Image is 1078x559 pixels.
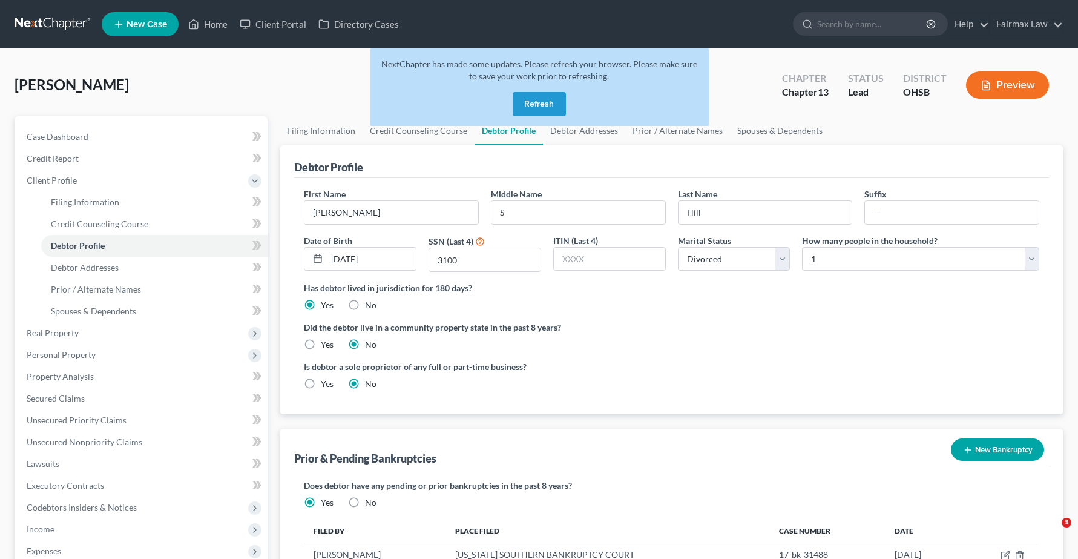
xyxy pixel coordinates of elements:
[15,76,129,93] span: [PERSON_NAME]
[41,213,268,235] a: Credit Counseling Course
[41,235,268,257] a: Debtor Profile
[41,300,268,322] a: Spouses & Dependents
[365,299,376,311] label: No
[17,366,268,388] a: Property Analysis
[27,480,104,491] span: Executory Contracts
[27,415,127,425] span: Unsecured Priority Claims
[41,279,268,300] a: Prior / Alternate Names
[802,234,938,247] label: How many people in the household?
[27,437,142,447] span: Unsecured Nonpriority Claims
[513,92,566,116] button: Refresh
[678,188,717,200] label: Last Name
[304,518,445,543] th: Filed By
[782,71,829,85] div: Chapter
[17,475,268,497] a: Executory Contracts
[304,201,478,224] input: --
[27,546,61,556] span: Expenses
[491,188,542,200] label: Middle Name
[769,518,885,543] th: Case Number
[304,321,1039,334] label: Did the debtor live in a community property state in the past 8 years?
[294,451,436,466] div: Prior & Pending Bankruptcies
[554,248,665,271] input: XXXX
[304,282,1039,294] label: Has debtor lived in jurisdiction for 180 days?
[730,116,830,145] a: Spouses & Dependents
[553,234,598,247] label: ITIN (Last 4)
[381,59,697,81] span: NextChapter has made some updates. Please refresh your browser. Please make sure to save your wor...
[304,188,346,200] label: First Name
[280,116,363,145] a: Filing Information
[848,85,884,99] div: Lead
[304,360,665,373] label: Is debtor a sole proprietor of any full or part-time business?
[304,234,352,247] label: Date of Birth
[182,13,234,35] a: Home
[678,234,731,247] label: Marital Status
[1037,518,1066,547] iframe: Intercom live chat
[17,148,268,170] a: Credit Report
[903,71,947,85] div: District
[41,191,268,213] a: Filing Information
[27,371,94,382] span: Property Analysis
[990,13,1063,35] a: Fairmax Law
[365,339,376,351] label: No
[51,197,119,207] span: Filing Information
[1062,518,1071,528] span: 3
[27,131,88,142] span: Case Dashboard
[51,284,141,294] span: Prior / Alternate Names
[17,126,268,148] a: Case Dashboard
[327,248,416,271] input: MM/DD/YYYY
[304,479,1039,492] label: Does debtor have any pending or prior bankruptcies in the past 8 years?
[679,201,852,224] input: --
[51,262,119,273] span: Debtor Addresses
[491,201,665,224] input: M.I
[321,378,334,390] label: Yes
[27,524,54,534] span: Income
[127,20,167,29] span: New Case
[27,153,79,164] span: Credit Report
[27,393,85,403] span: Secured Claims
[17,388,268,409] a: Secured Claims
[321,339,334,351] label: Yes
[817,13,928,35] input: Search by name...
[27,328,79,338] span: Real Property
[27,175,77,185] span: Client Profile
[966,71,1049,99] button: Preview
[865,201,1039,224] input: --
[445,518,770,543] th: Place Filed
[429,248,541,271] input: XXXX
[365,497,376,509] label: No
[365,378,376,390] label: No
[429,235,473,248] label: SSN (Last 4)
[885,518,960,543] th: Date
[41,257,268,279] a: Debtor Addresses
[903,85,947,99] div: OHSB
[51,306,136,316] span: Spouses & Dependents
[27,458,59,469] span: Lawsuits
[818,86,829,98] span: 13
[864,188,887,200] label: Suffix
[294,160,363,174] div: Debtor Profile
[848,71,884,85] div: Status
[951,438,1044,461] button: New Bankruptcy
[27,502,137,512] span: Codebtors Insiders & Notices
[51,219,148,229] span: Credit Counseling Course
[27,349,96,360] span: Personal Property
[51,240,105,251] span: Debtor Profile
[312,13,405,35] a: Directory Cases
[948,13,989,35] a: Help
[17,431,268,453] a: Unsecured Nonpriority Claims
[363,116,475,145] a: Credit Counseling Course
[321,299,334,311] label: Yes
[17,409,268,431] a: Unsecured Priority Claims
[17,453,268,475] a: Lawsuits
[321,497,334,509] label: Yes
[234,13,312,35] a: Client Portal
[782,85,829,99] div: Chapter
